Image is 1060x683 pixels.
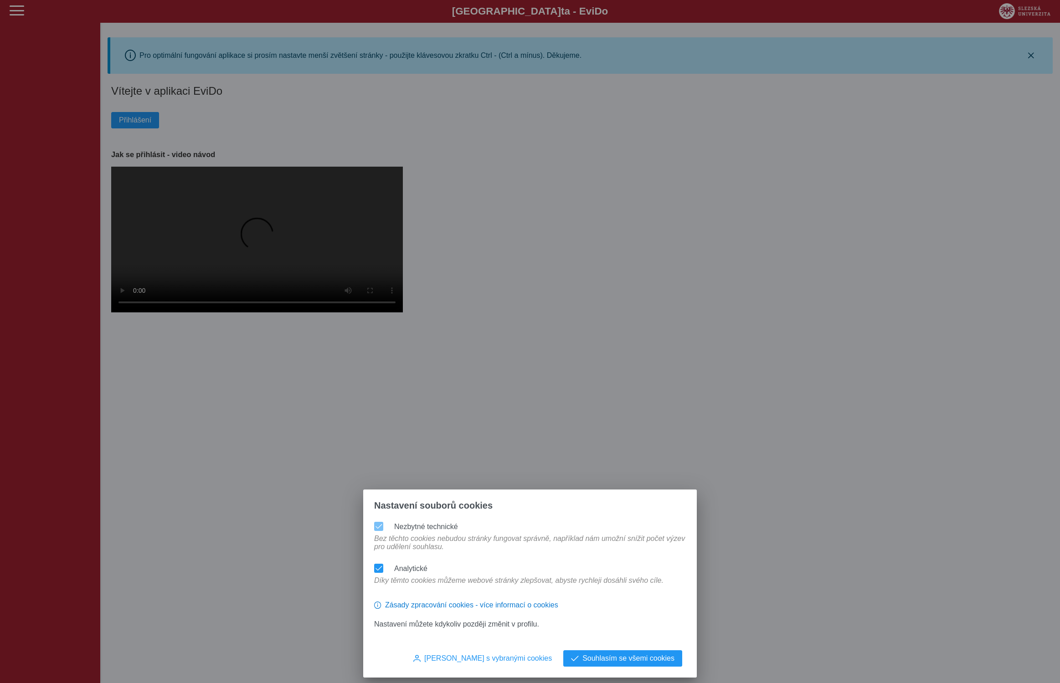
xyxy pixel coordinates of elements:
button: Zásady zpracování cookies - více informací o cookies [374,597,558,613]
span: Nastavení souborů cookies [374,500,493,511]
span: [PERSON_NAME] s vybranými cookies [424,654,552,663]
p: Nastavení můžete kdykoliv později změnit v profilu. [374,620,686,628]
button: Souhlasím se všemi cookies [563,650,682,667]
a: Zásady zpracování cookies - více informací o cookies [374,605,558,612]
label: Analytické [394,565,427,572]
span: Souhlasím se všemi cookies [582,654,674,663]
button: [PERSON_NAME] s vybranými cookies [406,650,560,667]
span: Zásady zpracování cookies - více informací o cookies [385,601,558,609]
div: Bez těchto cookies nebudou stránky fungovat správně, například nám umožní snížit počet výzev pro ... [370,535,690,560]
div: Díky těmto cookies můžeme webové stránky zlepšovat, abyste rychleji dosáhli svého cíle. [370,576,667,594]
label: Nezbytné technické [394,523,458,530]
